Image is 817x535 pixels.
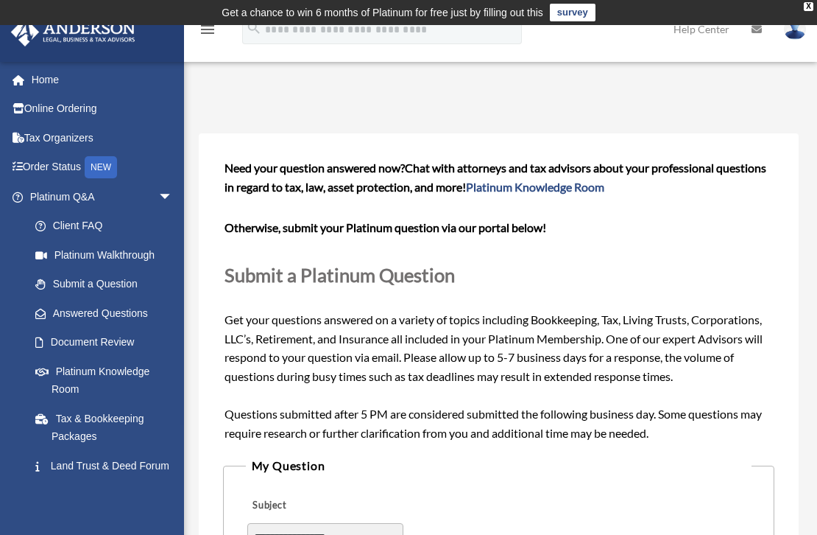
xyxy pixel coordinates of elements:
span: Need your question answered now? [224,161,405,175]
a: menu [199,26,216,38]
a: survey [550,4,595,21]
a: Platinum Knowledge Room [21,357,195,404]
i: menu [199,21,216,38]
i: search [246,20,262,36]
a: Tax Organizers [10,123,195,153]
a: Home [10,65,195,94]
img: User Pic [784,18,806,40]
a: Platinum Knowledge Room [466,180,604,194]
span: Chat with attorneys and tax advisors about your professional questions in regard to tax, law, ass... [224,161,766,194]
a: Client FAQ [21,211,195,241]
legend: My Question [246,455,752,476]
span: arrow_drop_down [158,182,188,212]
a: Platinum Q&Aarrow_drop_down [10,182,195,211]
div: Get a chance to win 6 months of Platinum for free just by filling out this [222,4,543,21]
a: Tax & Bookkeeping Packages [21,404,195,451]
div: close [804,2,813,11]
div: NEW [85,156,117,178]
a: Platinum Walkthrough [21,240,195,270]
span: Submit a Platinum Question [224,264,455,286]
img: Anderson Advisors Platinum Portal [7,18,140,46]
a: Submit a Question [21,270,188,299]
a: Answered Questions [21,298,195,328]
a: Order StatusNEW [10,153,195,183]
b: Otherwise, submit your Platinum question via our portal below! [224,220,546,234]
label: Subject [247,496,387,517]
a: Land Trust & Deed Forum [21,451,195,480]
a: Document Review [21,328,195,357]
span: Get your questions answered on a variety of topics including Bookkeeping, Tax, Living Trusts, Cor... [224,161,774,439]
a: Portal Feedback [21,480,195,510]
a: Online Ordering [10,94,195,124]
